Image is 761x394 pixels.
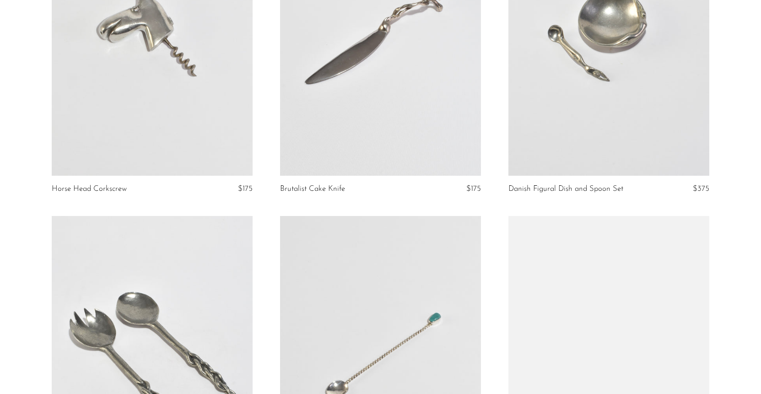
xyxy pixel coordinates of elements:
[508,185,623,193] a: Danish Figural Dish and Spoon Set
[466,185,481,193] span: $175
[52,185,127,193] a: Horse Head Corkscrew
[280,185,345,193] a: Brutalist Cake Knife
[693,185,709,193] span: $375
[238,185,253,193] span: $175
